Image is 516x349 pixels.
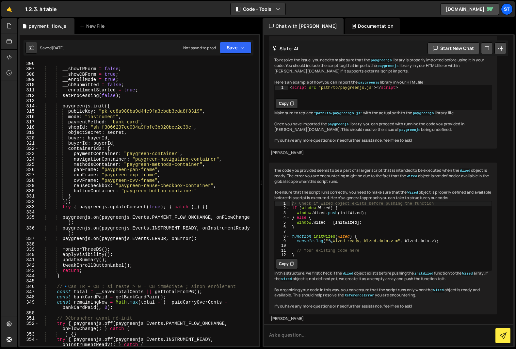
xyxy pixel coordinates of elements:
[275,234,290,239] div: 8
[461,271,473,276] code: Wized
[412,111,435,116] code: paygreenjs
[275,230,290,234] div: 7
[20,130,39,135] div: 319
[20,82,39,87] div: 310
[20,77,39,82] div: 309
[459,168,471,173] code: Wized
[20,172,39,178] div: 327
[276,98,298,109] button: Copy
[20,263,39,268] div: 342
[20,210,39,215] div: 334
[377,64,399,68] code: paygreenjs
[20,103,39,109] div: 314
[20,162,39,167] div: 325
[271,316,495,322] div: [PERSON_NAME]
[20,257,39,262] div: 341
[406,174,418,179] code: Wized
[275,253,290,258] div: 12
[1,1,17,17] a: 🤙
[20,310,39,316] div: 350
[275,248,290,253] div: 11
[20,119,39,125] div: 317
[269,163,497,314] div: The code you provided seems to be a part of a larger script that is intended to be executed when ...
[231,3,285,15] button: Code + Tools
[20,72,39,77] div: 308
[20,284,39,289] div: 346
[281,277,292,281] code: Wized
[20,300,39,310] div: 349
[20,87,39,93] div: 311
[20,332,39,337] div: 353
[407,190,419,195] code: Wized
[20,188,39,194] div: 330
[20,242,39,247] div: 338
[342,271,354,276] code: Wized
[20,268,39,273] div: 343
[501,3,513,15] a: St
[313,111,363,116] code: "path/to/paygreenjs.js"
[20,199,39,204] div: 332
[20,252,39,257] div: 340
[20,316,39,321] div: 351
[275,211,290,215] div: 3
[20,151,39,156] div: 323
[20,337,39,348] div: 354
[25,5,57,13] div: 1.2.3. à table
[20,125,39,130] div: 318
[275,220,290,225] div: 5
[20,236,39,241] div: 337
[80,23,107,29] div: New File
[276,259,298,269] button: Copy
[20,215,39,226] div: 335
[275,86,288,90] div: 1
[20,294,39,300] div: 348
[275,244,290,248] div: 10
[20,93,39,98] div: 312
[20,114,39,119] div: 316
[414,271,434,276] code: initWized
[269,36,497,149] div: The code you provided seems to be using the library, but it's missing the actual library import o...
[40,45,65,51] div: Saved
[275,239,290,244] div: 9
[263,18,344,34] div: Chat with [PERSON_NAME]
[272,45,298,52] h2: Slater AI
[427,42,479,54] button: Start new chat
[20,66,39,71] div: 307
[327,122,349,127] code: paygreenjs
[183,45,216,51] div: Not saved to prod
[20,183,39,188] div: 329
[20,204,39,210] div: 333
[20,98,39,103] div: 313
[275,215,290,220] div: 4
[20,167,39,172] div: 326
[344,293,375,298] code: ReferenceError
[440,3,499,15] a: [DOMAIN_NAME]
[20,247,39,252] div: 339
[20,146,39,151] div: 322
[29,23,66,29] div: payment_flow.js
[345,18,400,34] div: Documentation
[370,58,393,63] code: paygreenjs
[20,273,39,278] div: 344
[52,45,65,51] div: [DATE]
[358,80,380,85] code: paygreenjs
[20,178,39,183] div: 328
[20,226,39,236] div: 336
[275,206,290,211] div: 2
[20,141,39,146] div: 321
[20,109,39,114] div: 315
[20,135,39,141] div: 320
[220,42,251,54] button: Save
[20,289,39,294] div: 347
[433,288,444,293] code: Wized
[275,201,290,206] div: 1
[20,61,39,66] div: 306
[271,150,495,156] div: [PERSON_NAME]
[399,128,421,132] code: paygreenjs
[20,157,39,162] div: 324
[20,321,39,332] div: 352
[275,225,290,230] div: 6
[20,278,39,284] div: 345
[20,194,39,199] div: 331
